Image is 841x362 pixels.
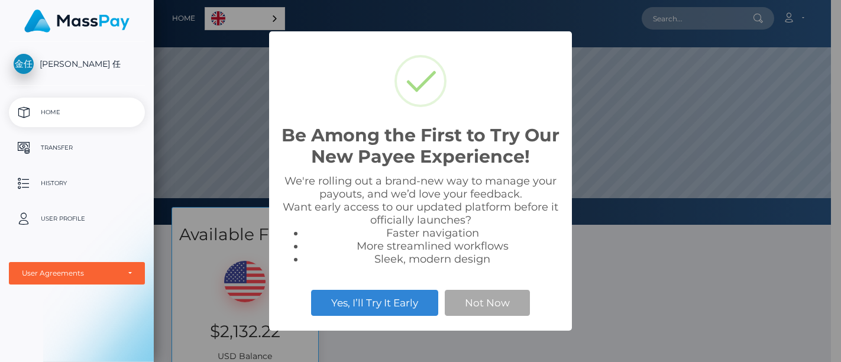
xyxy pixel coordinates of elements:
button: Yes, I’ll Try It Early [311,290,438,316]
li: More streamlined workflows [305,240,560,253]
div: User Agreements [22,269,119,278]
p: Home [14,104,140,121]
span: [PERSON_NAME] 任 [9,59,145,69]
h2: Be Among the First to Try Our New Payee Experience! [281,125,560,167]
p: History [14,174,140,192]
p: Transfer [14,139,140,157]
button: User Agreements [9,262,145,285]
p: User Profile [14,210,140,228]
div: We're rolling out a brand-new way to manage your payouts, and we’d love your feedback. Want early... [281,174,560,266]
li: Sleek, modern design [305,253,560,266]
img: MassPay [24,9,130,33]
li: Faster navigation [305,227,560,240]
button: Not Now [445,290,530,316]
